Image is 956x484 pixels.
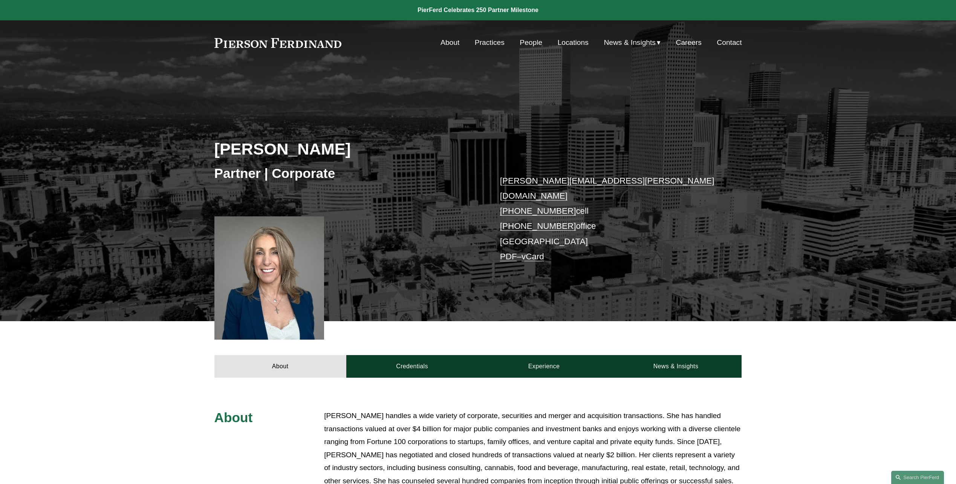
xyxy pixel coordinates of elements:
[558,35,589,50] a: Locations
[214,355,346,378] a: About
[214,165,478,182] h3: Partner | Corporate
[522,252,544,261] a: vCard
[520,35,542,50] a: People
[346,355,478,378] a: Credentials
[214,139,478,159] h2: [PERSON_NAME]
[610,355,742,378] a: News & Insights
[500,206,576,216] a: [PHONE_NUMBER]
[500,173,720,265] p: cell office [GEOGRAPHIC_DATA] –
[500,176,714,201] a: [PERSON_NAME][EMAIL_ADDRESS][PERSON_NAME][DOMAIN_NAME]
[676,35,702,50] a: Careers
[891,471,944,484] a: Search this site
[475,35,505,50] a: Practices
[214,410,253,425] span: About
[500,252,517,261] a: PDF
[717,35,742,50] a: Contact
[604,35,661,50] a: folder dropdown
[604,36,656,49] span: News & Insights
[478,355,610,378] a: Experience
[500,221,576,231] a: [PHONE_NUMBER]
[441,35,459,50] a: About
